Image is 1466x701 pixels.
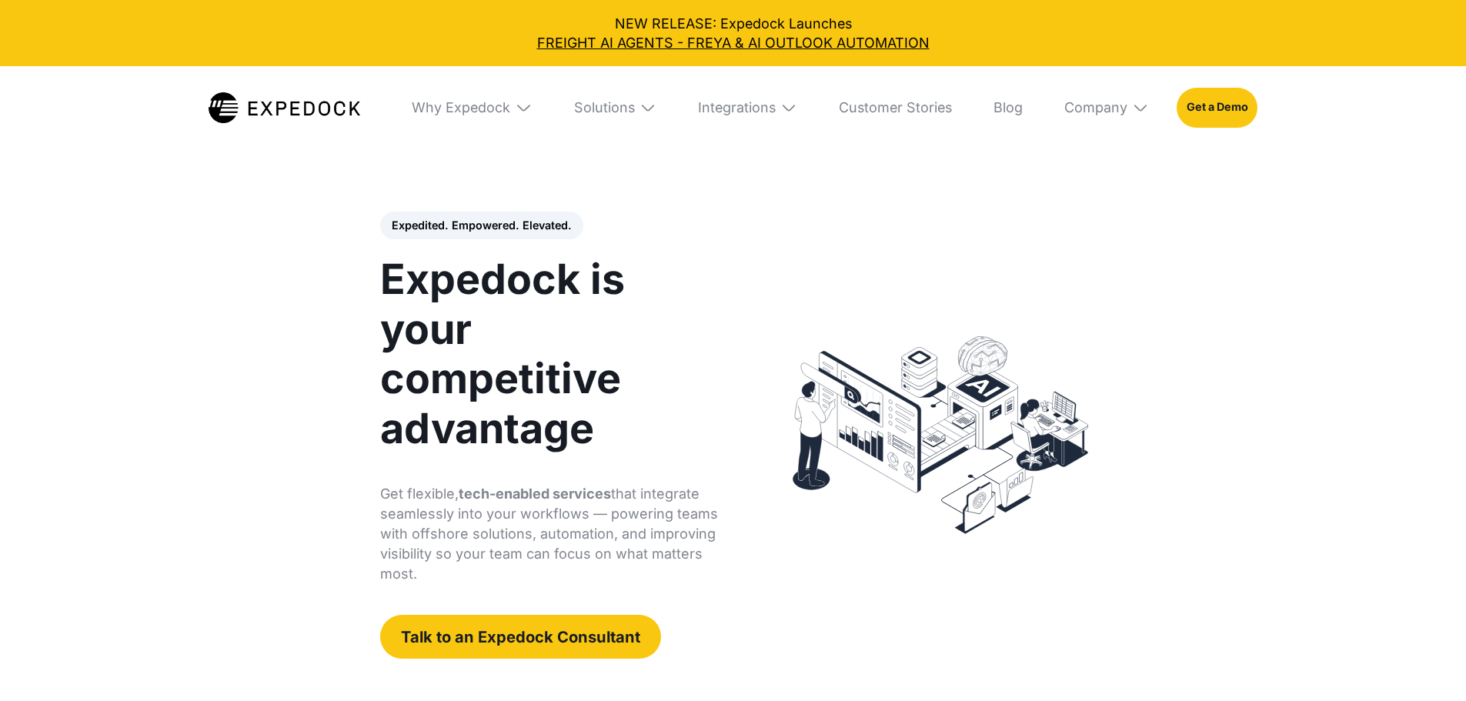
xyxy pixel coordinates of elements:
a: Talk to an Expedock Consultant [380,615,661,658]
div: Integrations [698,99,776,116]
div: Why Expedock [398,66,546,149]
a: Blog [980,66,1037,149]
h1: Expedock is your competitive advantage [380,255,721,453]
a: Get a Demo [1177,88,1257,128]
div: Solutions [560,66,670,149]
a: Customer Stories [825,66,966,149]
a: FREIGHT AI AGENTS - FREYA & AI OUTLOOK AUTOMATION [14,33,1452,52]
div: Integrations [684,66,811,149]
div: NEW RELEASE: Expedock Launches [14,14,1452,52]
div: Why Expedock [412,99,510,116]
div: Solutions [574,99,635,116]
div: Company [1050,66,1163,149]
strong: tech-enabled services [459,486,611,502]
p: Get flexible, that integrate seamlessly into your workflows — powering teams with offshore soluti... [380,484,721,584]
div: Company [1064,99,1127,116]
